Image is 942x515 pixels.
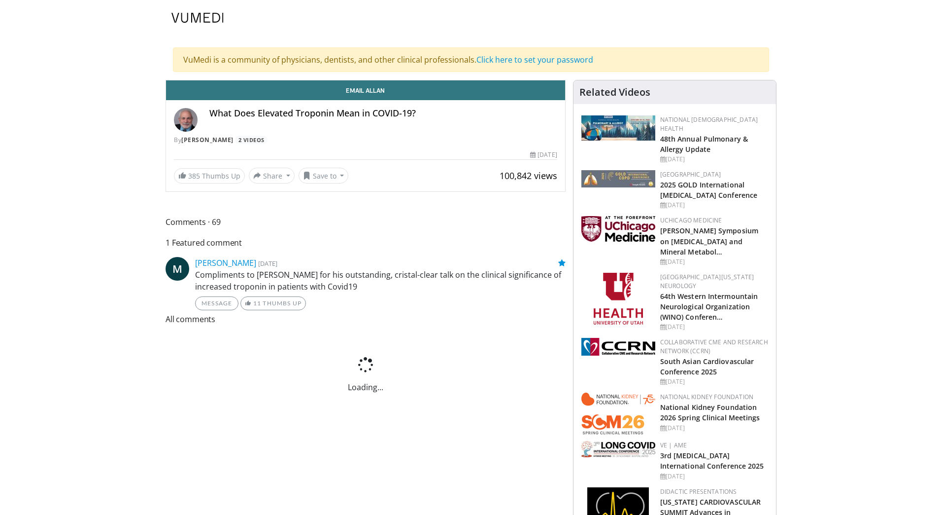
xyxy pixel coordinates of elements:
a: [GEOGRAPHIC_DATA][US_STATE] Neurology [660,273,754,290]
a: Email Allan [166,80,565,100]
a: 2 Videos [235,136,268,144]
a: VE | AME [660,441,687,449]
img: 5f87bdfb-7fdf-48f0-85f3-b6bcda6427bf.jpg.150x105_q85_autocrop_double_scale_upscale_version-0.2.jpg [581,216,655,242]
div: [DATE] [660,201,768,210]
div: By [174,136,557,145]
span: 385 [188,171,200,181]
a: [GEOGRAPHIC_DATA] [660,170,721,179]
div: Didactic Presentations [660,487,768,496]
img: Avatar [174,108,198,132]
a: 385 Thumbs Up [174,168,245,184]
h2: Fredric L. Coe Symposium on Kidney Stone Disease and Mineral Metabolism [660,225,768,256]
img: VuMedi Logo [171,13,224,23]
a: M [166,257,189,281]
div: [DATE] [660,257,768,266]
div: [DATE] [660,155,768,164]
img: a2792a71-925c-4fc2-b8ef-8d1b21aec2f7.png.150x105_q85_autocrop_double_scale_upscale_version-0.2.jpg [581,441,655,457]
a: Click here to set your password [476,54,593,65]
a: National [DEMOGRAPHIC_DATA] Health [660,115,758,133]
a: National Kidney Foundation [660,393,753,401]
h4: What Does Elevated Troponin Mean in COVID-19? [209,108,557,119]
a: [PERSON_NAME] Symposium on [MEDICAL_DATA] and Mineral Metabol… [660,226,758,256]
small: [DATE] [258,259,277,268]
a: Message [195,296,238,310]
h2: 64th Western Intermountain Neurological Organization (WINO) Conference [660,291,768,322]
a: [PERSON_NAME] [195,257,256,268]
span: All comments [166,313,566,326]
a: UChicago Medicine [660,216,722,224]
a: [PERSON_NAME] [181,136,234,144]
a: 48th Annual Pulmonary & Allergy Update [660,134,748,154]
img: 29f03053-4637-48fc-b8d3-cde88653f0ec.jpeg.150x105_q85_autocrop_double_scale_upscale_version-0.2.jpg [581,170,655,187]
p: Compliments to [PERSON_NAME] for his outstanding, cristal-clear talk on the clinical significance... [195,269,566,293]
span: 100,842 views [500,170,557,182]
a: Collaborative CME and Research Network (CCRN) [660,338,768,355]
p: Loading... [166,381,566,393]
div: [DATE] [660,323,768,331]
span: Comments 69 [166,216,566,228]
button: Share [249,168,295,184]
button: Save to [299,168,349,184]
img: f6362829-b0a3-407d-a044-59546adfd345.png.150x105_q85_autocrop_double_scale_upscale_version-0.2.png [594,273,643,325]
a: 64th Western Intermountain Neurological Organization (WINO) Conferen… [660,292,758,322]
img: b90f5d12-84c1-472e-b843-5cad6c7ef911.jpg.150x105_q85_autocrop_double_scale_upscale_version-0.2.jpg [581,115,655,141]
div: [DATE] [660,377,768,386]
img: a04ee3ba-8487-4636-b0fb-5e8d268f3737.png.150x105_q85_autocrop_double_scale_upscale_version-0.2.png [581,338,655,356]
a: 3rd [MEDICAL_DATA] International Conference 2025 [660,451,764,471]
h4: Related Videos [579,86,650,98]
div: [DATE] [660,424,768,433]
span: 11 [253,299,261,307]
div: VuMedi is a community of physicians, dentists, and other clinical professionals. [173,47,769,72]
a: 2025 GOLD International [MEDICAL_DATA] Conference [660,180,758,200]
a: 11 Thumbs Up [240,296,306,310]
div: [DATE] [660,472,768,481]
div: [DATE] [530,150,557,159]
img: 79503c0a-d5ce-4e31-88bd-91ebf3c563fb.png.150x105_q85_autocrop_double_scale_upscale_version-0.2.png [581,393,655,435]
a: National Kidney Foundation 2026 Spring Clinical Meetings [660,403,760,422]
a: South Asian Cardiovascular Conference 2025 [660,357,754,376]
span: 1 Featured comment [166,236,566,249]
